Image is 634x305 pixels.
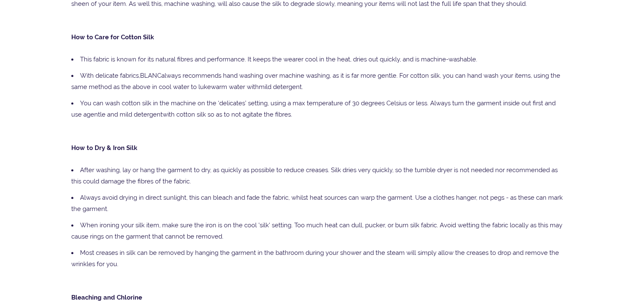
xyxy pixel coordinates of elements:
span: When ironing your silk item, make sure the iron is on the cool 'silk' setting. Too much heat can ... [71,221,562,240]
span: always recommends hand washing over machine washing, as it is far more gentle. For cotton silk, y... [71,72,560,91]
span: You can wash cotton silk in the machine on the ‘delicates’ setting, using a max temperature of 30... [71,99,556,118]
span: With delicate fabrics, [80,72,140,79]
a: gentle and mild detergent [87,111,163,118]
span: Most creases in silk can be removed by hanging the garment in the bathroom during your shower and... [71,249,559,268]
span: . [302,83,303,91]
a: mild detergent [259,83,302,91]
b: Bleaching and Chlorine [71,294,142,301]
span: After washing, lay or hang the garment to dry, as quickly as possible to reduce creases. Silk dri... [71,166,558,185]
b: How to Care for Cotton Silk [71,33,154,41]
span: This fabric is known for its natural fibres and performance. It keeps the wearer cool in the heat... [80,56,477,63]
b: How to Dry & Iron Silk [71,144,137,152]
span: Always avoid drying in direct sunlight, this can bleach and fade the fabric, whilst heat sources ... [71,194,563,213]
a: BLANC [140,72,161,79]
span: with cotton silk so as to not agitate the fibres. [163,111,292,118]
